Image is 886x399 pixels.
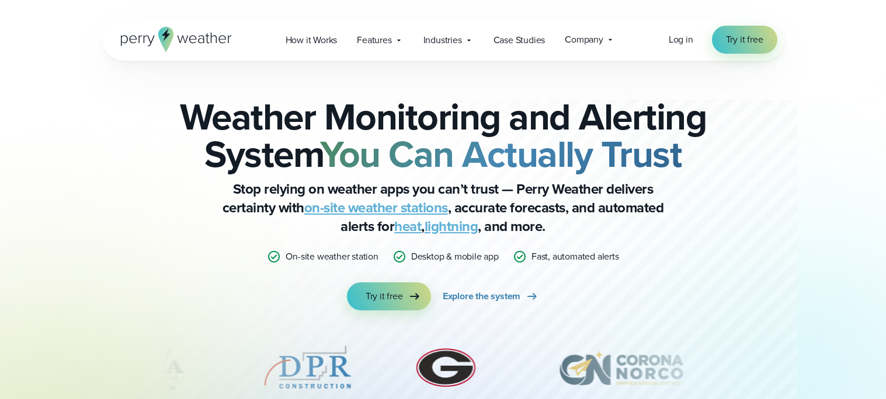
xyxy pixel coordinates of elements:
a: Try it free [347,282,431,310]
p: Desktop & mobile app [411,250,499,264]
span: Explore the system [443,289,520,303]
p: Stop relying on weather apps you can’t trust — Perry Weather delivers certainty with , accurate f... [210,180,677,236]
strong: You Can Actually Trust [320,127,682,181]
span: Industries [423,33,462,47]
span: Features [357,33,391,47]
a: heat [394,216,421,237]
img: Corona-Norco-Unified-School-District.svg [538,338,704,397]
p: On-site weather station [286,250,378,264]
div: 7 of 12 [538,338,704,397]
a: Try it free [712,26,777,54]
h2: Weather Monitoring and Alerting System [161,98,726,173]
span: Try it free [726,33,763,47]
img: PGA.svg [112,338,205,397]
span: How it Works [286,33,338,47]
span: Log in [669,33,693,46]
a: Case Studies [484,28,555,52]
a: How it Works [276,28,348,52]
a: lightning [425,216,478,237]
div: 5 of 12 [261,338,355,397]
span: Company [565,33,603,47]
a: on-site weather stations [304,197,448,218]
span: Case Studies [494,33,546,47]
span: Try it free [366,289,403,303]
div: 4 of 12 [112,338,205,397]
img: DPR-Construction.svg [261,338,355,397]
a: Log in [669,33,693,47]
a: Explore the system [443,282,539,310]
p: Fast, automated alerts [531,250,619,264]
img: University-of-Georgia.svg [411,338,482,397]
div: 6 of 12 [411,338,482,397]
